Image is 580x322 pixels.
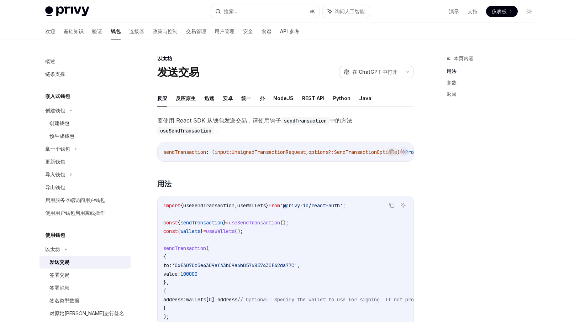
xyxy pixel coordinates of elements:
[339,66,402,78] button: 在 ChatGPT 中打开
[243,23,253,40] a: 安全
[129,23,144,40] a: 连接器
[111,23,121,40] a: 钱包
[359,95,371,101] font: Java
[45,232,65,238] font: 使用钱包
[39,294,131,307] a: 签名类型数据
[45,246,60,252] font: 以太坊
[157,127,214,135] code: useSendTransaction
[203,228,206,234] span: =
[273,95,294,101] font: NodeJS
[447,91,457,97] font: 返回
[399,147,408,156] button: 询问人工智能
[206,296,209,303] span: [
[297,262,300,269] span: ,
[45,197,105,203] font: 启用服务器端访问用户钱包
[163,288,166,294] span: {
[310,9,312,14] font: ⌘
[214,127,220,134] font: ：
[45,28,55,34] font: 欢迎
[523,6,535,17] button: 切换暗模式
[163,202,180,209] span: import
[92,23,102,40] a: 验证
[387,147,396,156] button: 复制代码块中的内容
[176,95,196,101] font: 反应原生
[129,28,144,34] font: 连接器
[262,23,271,40] a: 食谱
[180,219,223,226] span: sendTransaction
[180,271,197,277] span: 100000
[309,149,328,155] span: options
[49,272,69,278] font: 签署交易
[200,228,203,234] span: }
[45,6,89,16] img: 灯光标志
[333,95,350,101] font: Python
[45,159,65,165] font: 更新钱包
[157,90,167,107] button: 反应
[312,9,315,14] font: K
[343,202,346,209] span: ;
[237,202,266,209] span: useWallets
[492,8,507,14] font: 仪表板
[280,28,299,34] font: API 参考
[234,228,243,234] span: ();
[153,23,178,40] a: 政策与控制
[49,310,124,316] font: 对原始[PERSON_NAME]进行签名
[447,66,541,77] a: 用法
[163,219,178,226] span: const
[163,262,172,269] span: to:
[45,184,65,190] font: 导出钱包
[64,23,84,40] a: 基础知识
[323,5,370,18] button: 询问人工智能
[49,297,79,303] font: 签名类型数据
[281,117,329,125] code: sendTransaction
[397,149,400,155] span: )
[447,88,541,100] a: 返回
[229,219,280,226] span: useSendTransaction
[241,90,251,107] button: 统一
[111,28,121,34] font: 钱包
[223,219,226,226] span: }
[302,95,325,101] font: REST API
[260,95,265,101] font: 扑
[234,202,237,209] span: ,
[49,259,69,265] font: 发送交易
[163,228,178,234] span: const
[39,194,131,207] a: 启用服务器端访问用户钱包
[178,219,180,226] span: {
[333,90,350,107] button: Python
[186,28,206,34] font: 交易管理
[45,107,65,113] font: 创建钱包
[210,5,319,18] button: 搜索...⌘K
[45,58,55,64] font: 概述
[45,93,70,99] font: 嵌入式钱包
[157,55,172,61] font: 以太坊
[226,219,229,226] span: =
[204,90,214,107] button: 迅速
[45,171,65,177] font: 导入钱包
[39,281,131,294] a: 签署消息
[39,307,131,320] a: 对原始[PERSON_NAME]进行签名
[212,296,217,303] span: ].
[215,23,234,40] a: 用户管理
[157,66,199,78] font: 发送交易
[280,202,343,209] span: '@privy-io/react-auth'
[206,228,234,234] span: useWallets
[260,90,265,107] button: 扑
[183,202,234,209] span: useSendTransaction
[180,202,183,209] span: {
[39,55,131,68] a: 概述
[39,68,131,80] a: 链条支撑
[447,77,541,88] a: 参数
[223,95,233,101] font: 安卓
[176,90,196,107] button: 反应原生
[92,28,102,34] font: 验证
[280,219,289,226] span: ();
[206,245,209,251] span: (
[39,155,131,168] a: 更新钱包
[468,8,478,14] font: 支持
[273,90,294,107] button: NodeJS
[387,201,396,210] button: 复制代码块中的内容
[39,130,131,142] a: 预生成钱包
[64,28,84,34] font: 基础知识
[186,23,206,40] a: 交易管理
